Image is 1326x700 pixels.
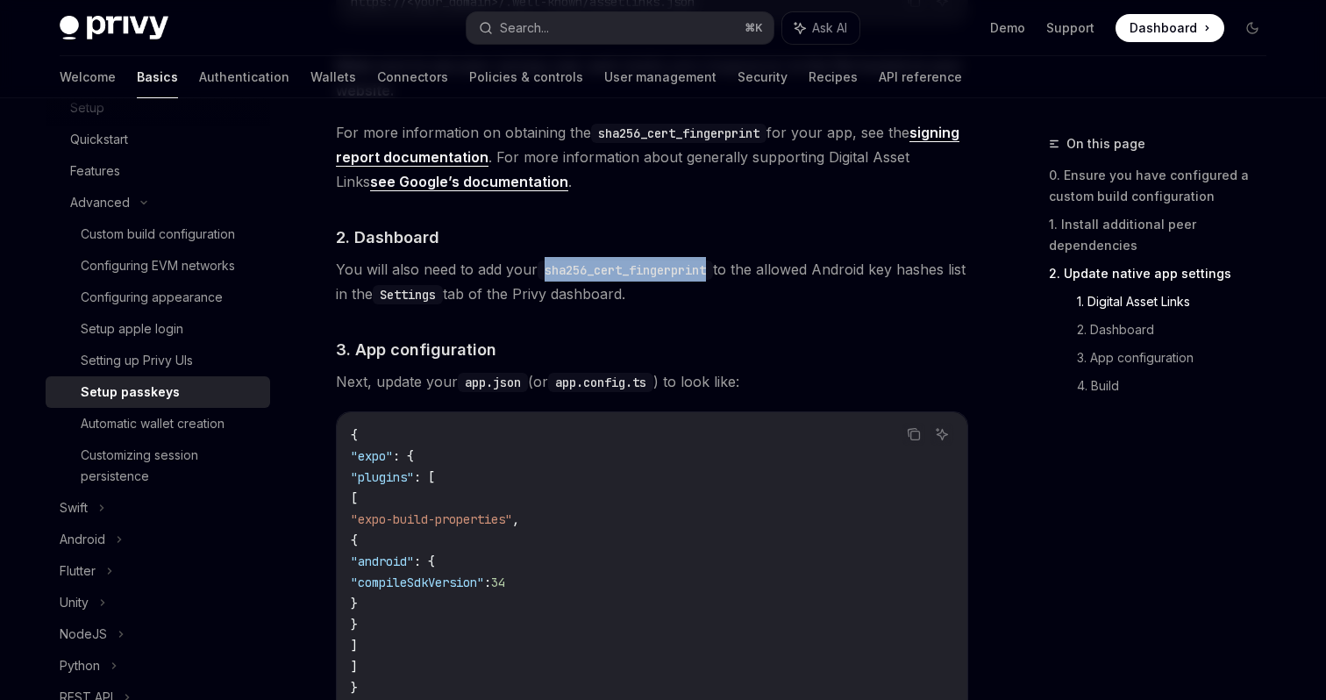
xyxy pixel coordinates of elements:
[70,192,130,213] div: Advanced
[1077,288,1280,316] a: 1. Digital Asset Links
[351,596,358,611] span: }
[351,659,358,675] span: ]
[351,448,393,464] span: "expo"
[351,532,358,548] span: {
[1077,344,1280,372] a: 3. App configuration
[1130,19,1197,37] span: Dashboard
[199,56,289,98] a: Authentication
[1066,133,1145,154] span: On this page
[60,497,88,518] div: Swift
[46,439,270,492] a: Customizing session persistence
[738,56,788,98] a: Security
[46,408,270,439] a: Automatic wallet creation
[377,56,448,98] a: Connectors
[336,225,439,249] span: 2. Dashboard
[81,287,223,308] div: Configuring appearance
[336,120,968,194] span: For more information on obtaining the for your app, see the . For more information about generall...
[469,56,583,98] a: Policies & controls
[591,124,766,143] code: sha256_cert_fingerprint
[351,554,414,569] span: "android"
[1046,19,1094,37] a: Support
[60,592,89,613] div: Unity
[458,373,528,392] code: app.json
[351,617,358,632] span: }
[46,155,270,187] a: Features
[1049,211,1280,260] a: 1. Install additional peer dependencies
[81,445,260,487] div: Customizing session persistence
[538,261,713,280] code: sha256_cert_fingerprint
[60,16,168,40] img: dark logo
[491,575,505,590] span: 34
[500,18,549,39] div: Search...
[930,423,953,446] button: Ask AI
[70,129,128,150] div: Quickstart
[902,423,925,446] button: Copy the contents from the code block
[782,12,859,44] button: Ask AI
[336,257,968,306] span: You will also need to add your to the allowed Android key hashes list in the tab of the Privy das...
[81,382,180,403] div: Setup passkeys
[467,12,773,44] button: Search...⌘K
[1049,161,1280,211] a: 0. Ensure you have configured a custom build configuration
[351,511,512,527] span: "expo-build-properties"
[604,56,716,98] a: User management
[46,376,270,408] a: Setup passkeys
[351,490,358,506] span: [
[81,413,225,434] div: Automatic wallet creation
[370,173,568,191] a: see Google’s documentation
[414,554,435,569] span: : {
[137,56,178,98] a: Basics
[310,56,356,98] a: Wallets
[745,21,763,35] span: ⌘ K
[46,313,270,345] a: Setup apple login
[812,19,847,37] span: Ask AI
[1238,14,1266,42] button: Toggle dark mode
[351,680,358,696] span: }
[46,282,270,313] a: Configuring appearance
[1049,260,1280,288] a: 2. Update native app settings
[351,575,484,590] span: "compileSdkVersion"
[373,285,443,304] code: Settings
[81,318,183,339] div: Setup apple login
[60,529,105,550] div: Android
[351,469,414,485] span: "plugins"
[484,575,491,590] span: :
[1077,372,1280,400] a: 4. Build
[809,56,858,98] a: Recipes
[70,161,120,182] div: Features
[46,218,270,250] a: Custom build configuration
[60,561,96,582] div: Flutter
[548,373,653,392] code: app.config.ts
[336,369,968,394] span: Next, update your (or ) to look like:
[351,638,358,654] span: ]
[393,448,414,464] span: : {
[351,427,358,443] span: {
[60,624,107,645] div: NodeJS
[81,224,235,245] div: Custom build configuration
[414,469,435,485] span: : [
[60,655,100,676] div: Python
[81,255,235,276] div: Configuring EVM networks
[1077,316,1280,344] a: 2. Dashboard
[81,350,193,371] div: Setting up Privy UIs
[879,56,962,98] a: API reference
[1116,14,1224,42] a: Dashboard
[990,19,1025,37] a: Demo
[512,511,519,527] span: ,
[46,250,270,282] a: Configuring EVM networks
[336,338,496,361] span: 3. App configuration
[46,345,270,376] a: Setting up Privy UIs
[46,124,270,155] a: Quickstart
[60,56,116,98] a: Welcome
